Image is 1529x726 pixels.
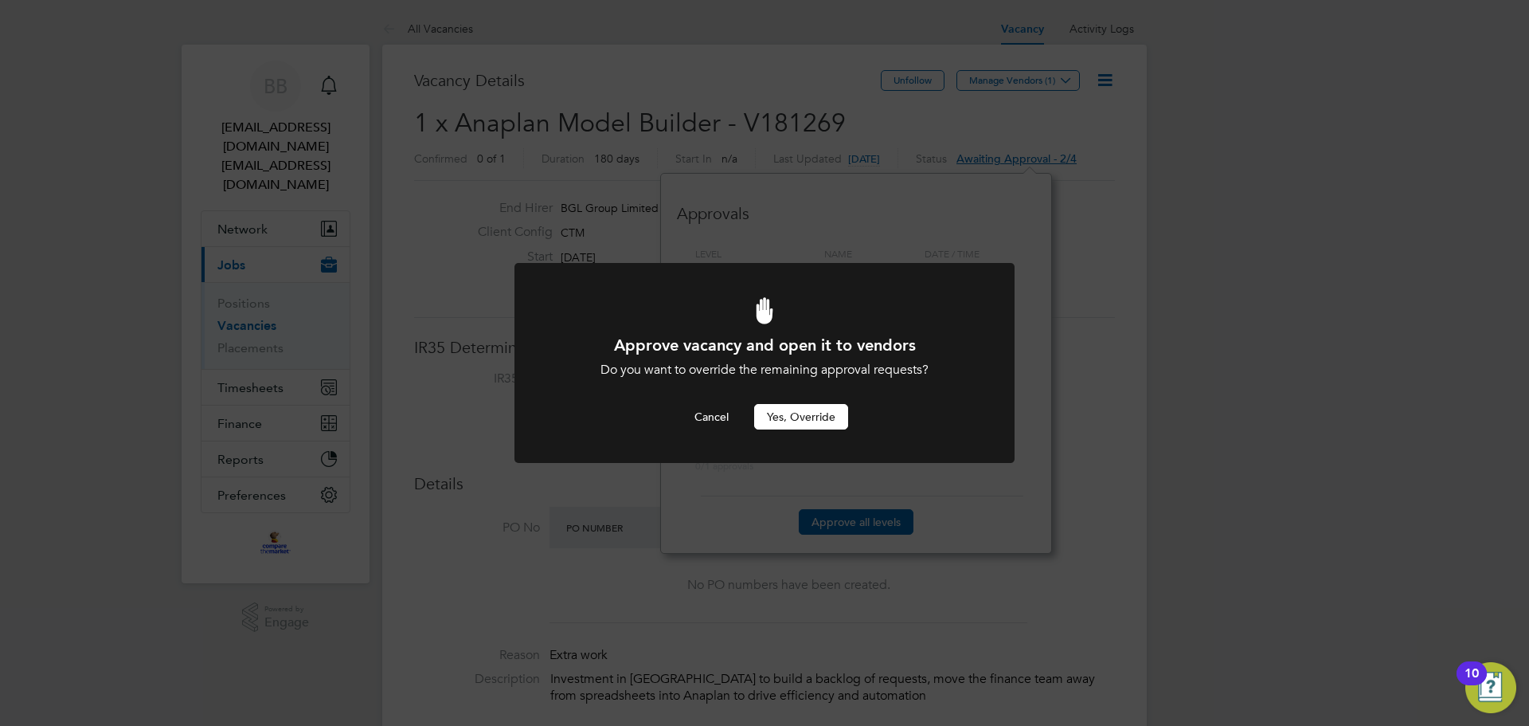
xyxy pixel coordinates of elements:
[682,404,741,430] button: Cancel
[1465,662,1516,713] button: Open Resource Center, 10 new notifications
[600,362,929,378] span: Do you want to override the remaining approval requests?
[754,404,848,430] button: Yes, Override
[557,335,972,355] h1: Approve vacancy and open it to vendors
[1464,673,1479,694] div: 10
